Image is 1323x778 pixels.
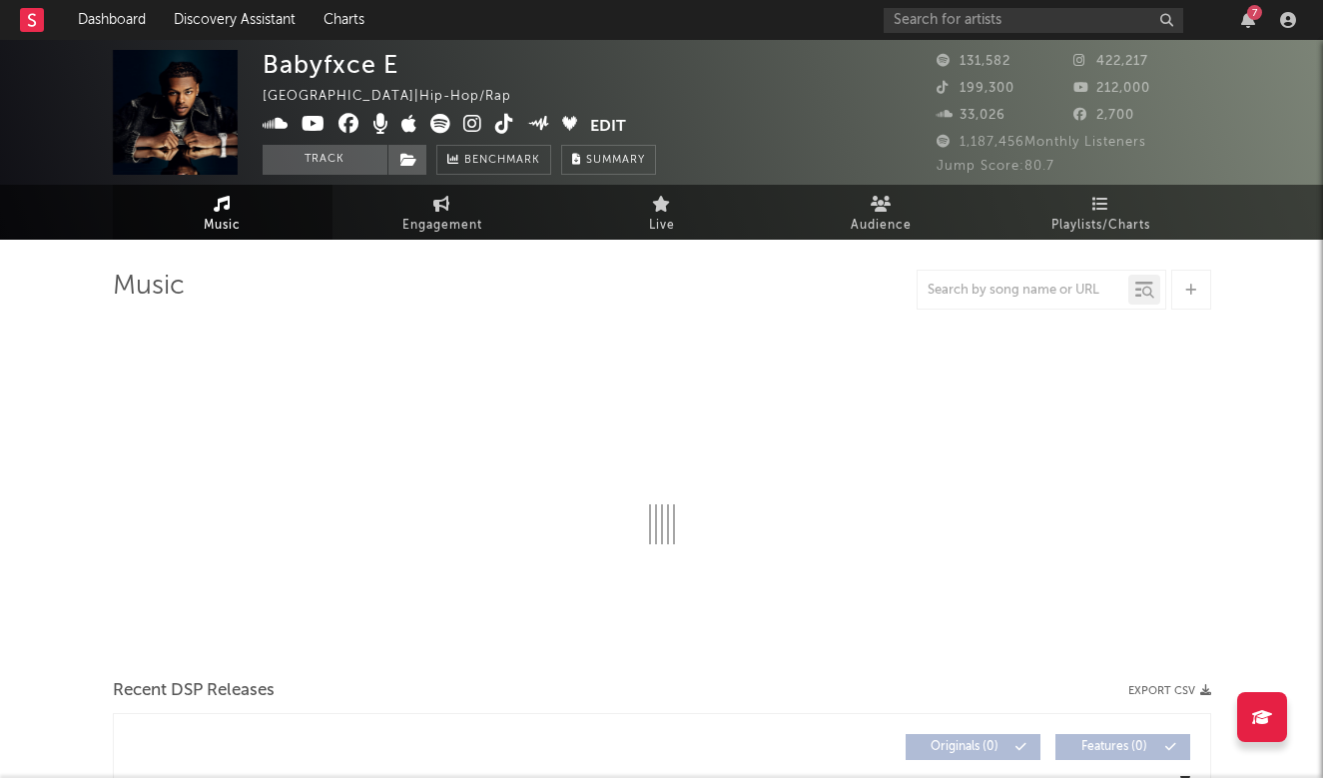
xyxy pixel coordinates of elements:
[884,8,1183,33] input: Search for artists
[992,185,1211,240] a: Playlists/Charts
[772,185,992,240] a: Audience
[906,734,1040,760] button: Originals(0)
[113,185,332,240] a: Music
[552,185,772,240] a: Live
[937,136,1146,149] span: 1,187,456 Monthly Listeners
[332,185,552,240] a: Engagement
[1073,82,1150,95] span: 212,000
[919,741,1010,753] span: Originals ( 0 )
[937,55,1010,68] span: 131,582
[1128,685,1211,697] button: Export CSV
[851,214,912,238] span: Audience
[649,214,675,238] span: Live
[937,109,1005,122] span: 33,026
[263,85,534,109] div: [GEOGRAPHIC_DATA] | Hip-Hop/Rap
[402,214,482,238] span: Engagement
[1241,12,1255,28] button: 7
[436,145,551,175] a: Benchmark
[918,283,1128,299] input: Search by song name or URL
[1051,214,1150,238] span: Playlists/Charts
[464,149,540,173] span: Benchmark
[1073,109,1134,122] span: 2,700
[937,82,1014,95] span: 199,300
[561,145,656,175] button: Summary
[1247,5,1262,20] div: 7
[1055,734,1190,760] button: Features(0)
[586,155,645,166] span: Summary
[1068,741,1160,753] span: Features ( 0 )
[263,145,387,175] button: Track
[204,214,241,238] span: Music
[590,114,626,139] button: Edit
[937,160,1054,173] span: Jump Score: 80.7
[1073,55,1148,68] span: 422,217
[113,679,275,703] span: Recent DSP Releases
[263,50,398,79] div: Babyfxce E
